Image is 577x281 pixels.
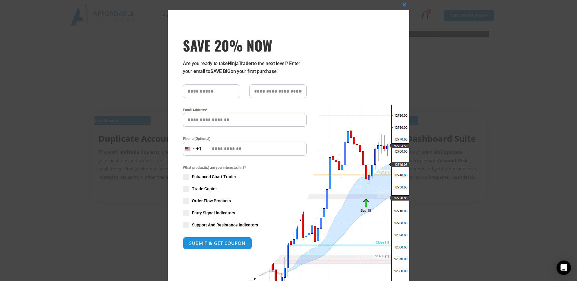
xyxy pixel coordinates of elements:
span: Entry Signal Indicators [192,210,235,216]
label: Trade Copier [183,186,307,192]
div: +1 [196,145,202,153]
button: Selected country [183,142,202,156]
p: Are you ready to take to the next level? Enter your email to on your first purchase! [183,60,307,75]
div: Open Intercom Messenger [556,260,571,275]
label: Support And Resistance Indicators [183,222,307,228]
label: Enhanced Chart Trader [183,174,307,180]
span: SAVE 20% NOW [183,37,307,54]
strong: SAVE BIG [210,68,231,74]
label: Entry Signal Indicators [183,210,307,216]
span: Support And Resistance Indicators [192,222,258,228]
label: Phone (Optional) [183,136,307,142]
span: What product(s) are you interested in? [183,165,307,171]
span: Enhanced Chart Trader [192,174,236,180]
label: Email Address [183,107,307,113]
span: Trade Copier [192,186,217,192]
span: Order Flow Products [192,198,231,204]
strong: NinjaTrader [228,61,253,66]
button: SUBMIT & GET COUPON [183,237,252,249]
label: Order Flow Products [183,198,307,204]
